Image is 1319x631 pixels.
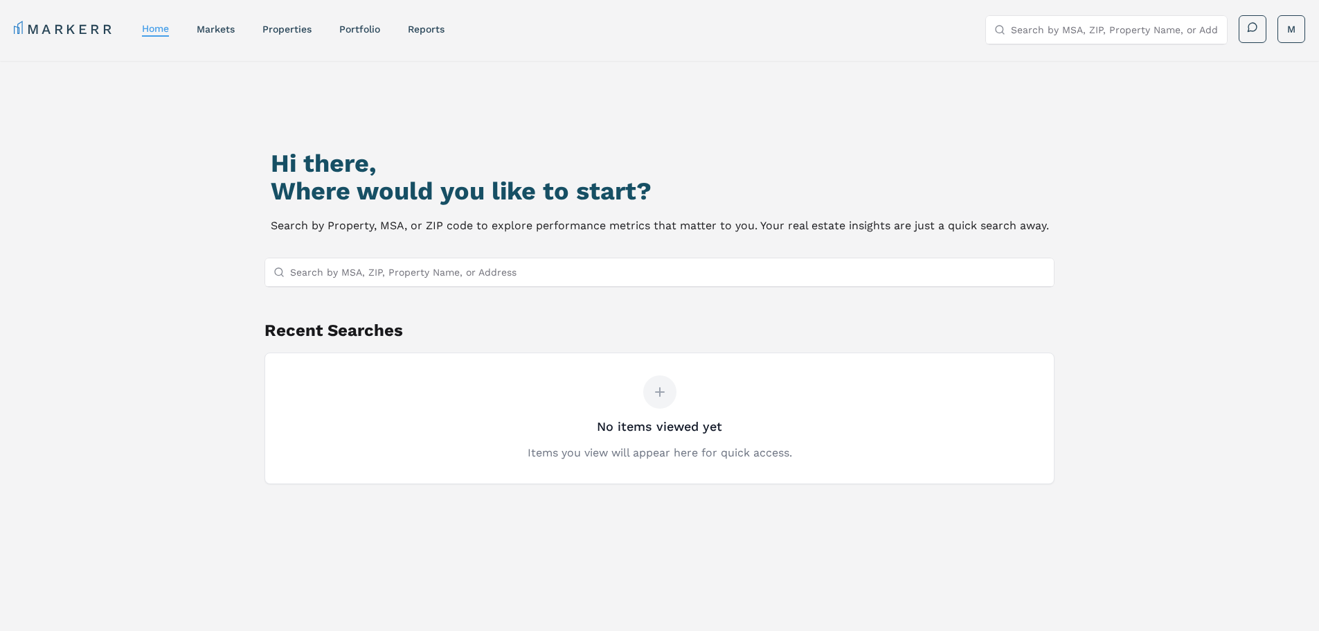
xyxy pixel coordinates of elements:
p: Items you view will appear here for quick access. [528,445,792,461]
h2: Where would you like to start? [271,177,1049,205]
a: MARKERR [14,19,114,39]
a: Portfolio [339,24,380,35]
a: properties [262,24,312,35]
input: Search by MSA, ZIP, Property Name, or Address [1011,16,1219,44]
p: Search by Property, MSA, or ZIP code to explore performance metrics that matter to you. Your real... [271,216,1049,235]
span: M [1287,22,1295,36]
h3: No items viewed yet [597,417,722,436]
h2: Recent Searches [264,319,1055,341]
h1: Hi there, [271,150,1049,177]
a: markets [197,24,235,35]
a: home [142,23,169,34]
a: reports [408,24,445,35]
button: M [1277,15,1305,43]
input: Search by MSA, ZIP, Property Name, or Address [290,258,1046,286]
